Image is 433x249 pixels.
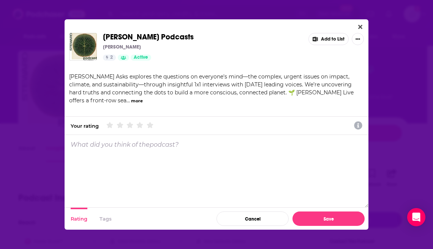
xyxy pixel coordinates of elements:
img: STEWARD Podcasts [69,33,97,61]
span: [PERSON_NAME] Podcasts [103,32,194,42]
p: What did you think of the podcast ? [71,141,179,148]
span: 2 [110,54,113,61]
span: [PERSON_NAME] Asks explores the questions on everyone's mind—the complex, urgent issues on impact... [69,73,354,104]
button: Show More Button [352,33,364,45]
a: Active [131,55,151,61]
span: Active [134,54,148,61]
span: ... [126,97,130,104]
button: Rating [71,208,87,230]
a: Show additional information [354,121,362,131]
button: Save [292,211,365,226]
button: Add to List [308,33,349,45]
button: Tags [100,208,112,230]
p: [PERSON_NAME] [103,44,141,50]
div: Open Intercom Messenger [407,208,425,226]
div: Your rating [71,123,99,129]
button: Close [355,22,365,32]
a: 2 [103,55,116,61]
a: [PERSON_NAME] Podcasts [103,33,194,41]
button: more [131,98,143,104]
button: Cancel [216,211,289,226]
